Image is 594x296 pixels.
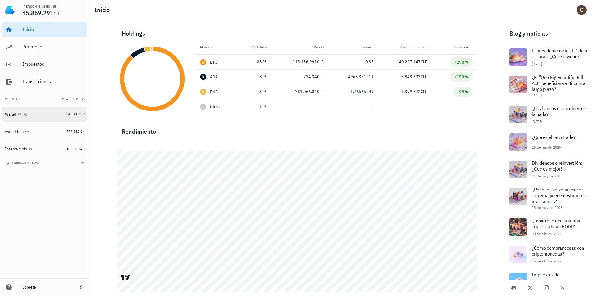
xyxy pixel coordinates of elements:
span: Total CLP [60,97,78,101]
button: agregar cuenta [4,160,42,166]
span: 3.843.303 [401,74,421,79]
span: El presidente de la FED deja el cargo: ¿Qué se viene? [532,47,587,60]
span: ¿Por qué la diversificación extrema puede destruir tus inversiones? [532,186,586,204]
a: Transacciones [2,74,87,89]
span: - [372,104,374,110]
span: 45.869.291 [22,9,54,17]
div: Intercambio [5,146,27,152]
span: - [426,104,427,110]
div: avatar [577,5,587,15]
a: ¿Tengo que declarar mis criptos si hago HODL? 30 de abr de 2025 [505,213,594,241]
span: 16 de jun de 2025 [532,145,561,150]
div: Inicio [22,26,85,32]
div: +98 % [457,89,469,95]
div: wallet bnb [5,129,24,134]
div: 1,76665049 [334,88,374,95]
span: 30 de abr de 2025 [532,231,561,236]
span: 34.541.097 [66,112,85,116]
a: ¿El “One Big Beautiful Bill Act” beneficiará a Bitcoin a largo plazo? [DATE] [505,71,594,101]
a: Inicio [2,22,87,37]
span: 1.379.872 [401,89,421,94]
div: ADA [210,74,218,80]
div: BNB-icon [200,89,206,95]
span: [DATE] [532,61,542,66]
div: BTC [210,59,217,65]
div: 88 % [241,59,266,65]
span: CLP [421,74,427,79]
span: 15 de abr de 2025 [532,259,561,263]
span: 31 de may de 2025 [532,174,563,178]
a: ¿Los bancos crean dinero de la nada? [DATE] [505,101,594,128]
h1: Inicio [94,5,112,15]
div: Transacciones [22,78,85,84]
a: Portafolio [2,40,87,55]
span: 781.066,84 [295,89,317,94]
div: Soporte [22,285,72,290]
div: Portafolio [22,44,85,50]
span: 10.550.641 [66,146,85,151]
span: ¿Tengo que declarar mis criptos si hago HODL? [532,218,580,230]
button: CuentasTotal CLP [2,92,87,107]
th: Valor de mercado [379,40,432,55]
div: [PERSON_NAME] [22,4,50,9]
span: - [471,104,473,110]
span: Dividendos o reinversión: ¿Qué es mejor? [532,160,582,172]
a: Intercambio 10.550.641 [2,141,87,156]
span: CLP [317,74,324,79]
div: 0,35 [334,59,374,65]
span: CLP [317,59,324,65]
div: BNB [210,89,218,95]
span: ¿Los bancos crean dinero de la nada? [532,105,588,117]
span: CLP [54,11,61,16]
img: LedgiFi [5,5,15,15]
span: ¿Cómo comprar cosas con criptomonedas? [532,245,584,257]
span: Ganancia [454,45,473,49]
a: El presidente de la FED deja el cargo: ¿Qué se viene? [DATE] [505,43,594,71]
span: Otros [210,104,220,110]
div: 8 % [241,74,266,80]
span: 774,34 [304,74,317,79]
span: ¿El “One Big Beautiful Bill Act” beneficiará a Bitcoin a largo plazo? [532,74,586,92]
a: ¿Por qué la diversificación extrema puede destruir tus inversiones? 15 de may de 2025 [505,183,594,213]
span: 777.552,04 [66,129,85,134]
span: CLP [317,89,324,94]
a: wallet bnb 777.552,04 [2,124,87,139]
div: 1 % [241,104,266,110]
span: 115.136.991 [293,59,317,65]
a: Impuestos [2,57,87,72]
span: [DATE] [532,119,542,124]
th: Precio [272,40,329,55]
div: Holdings [117,24,477,43]
span: [DATE] [532,93,542,97]
th: Moneda [195,40,236,55]
span: 15 de may de 2025 [532,205,563,210]
div: +159 % [454,74,469,80]
div: Rendimiento [117,122,477,137]
div: Blog y noticias [505,24,594,43]
div: Wallet [5,112,16,117]
a: Dividendos o reinversión: ¿Qué es mejor? 31 de may de 2025 [505,156,594,183]
th: Portafolio [236,40,271,55]
a: Wallet 34.541.097 [2,107,87,122]
a: Charting by TradingView [120,275,131,280]
div: 3 % [241,88,266,95]
div: +298 % [454,59,469,65]
span: 40.297.947 [399,59,421,65]
span: ¿Qué es el taco trade? [532,134,576,140]
th: Balance [329,40,379,55]
div: ADA-icon [200,74,206,80]
span: CLP [421,89,427,94]
a: ¿Cómo comprar cosas con criptomonedas? 15 de abr de 2025 [505,241,594,268]
span: CLP [421,59,427,65]
div: 4963,351911 [334,74,374,80]
a: ¿Qué es el taco trade? 16 de jun de 2025 [505,128,594,156]
div: BTC-icon [200,59,206,65]
span: - [322,104,324,110]
span: agregar cuenta [7,161,39,165]
div: Impuestos [22,61,85,67]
